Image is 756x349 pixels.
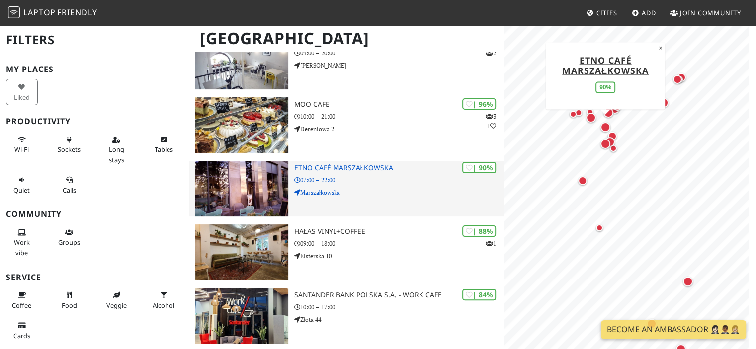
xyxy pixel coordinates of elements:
[656,42,665,53] button: Close popup
[462,98,496,110] div: | 96%
[6,224,38,261] button: Work vibe
[6,117,183,126] h3: Productivity
[294,251,504,261] p: Elsterska 10
[195,224,288,280] img: HAŁAS Vinyl+Coffee
[583,4,621,22] a: Cities
[675,71,688,84] div: Map marker
[294,239,504,248] p: 09:00 – 18:00
[100,132,132,168] button: Long stays
[294,291,504,299] h3: Santander Bank Polska S.A. - Work Cafe
[562,54,649,76] a: Etno Café Marszałkowska
[671,73,684,86] div: Map marker
[23,7,56,18] span: Laptop
[12,301,31,310] span: Coffee
[57,7,97,18] span: Friendly
[6,273,183,282] h3: Service
[462,289,496,300] div: | 84%
[106,301,127,310] span: Veggie
[294,315,504,324] p: Złota 44
[109,145,124,164] span: Long stays
[189,161,504,216] a: Etno Café Marszałkowska | 90% Etno Café Marszałkowska 07:00 – 22:00 Marszałkowska
[6,132,38,158] button: Wi-Fi
[189,224,504,280] a: HAŁAS Vinyl+Coffee | 88% 1 HAŁAS Vinyl+Coffee 09:00 – 18:00 Elsterska 10
[6,209,183,219] h3: Community
[294,112,504,121] p: 10:00 – 21:00
[595,81,615,93] div: 90%
[294,164,504,172] h3: Etno Café Marszałkowska
[13,331,30,340] span: Credit cards
[100,287,132,313] button: Veggie
[607,142,619,154] div: Map marker
[53,224,85,251] button: Groups
[58,238,80,247] span: Group tables
[593,222,605,234] div: Map marker
[611,100,624,113] div: Map marker
[8,6,20,18] img: LaptopFriendly
[195,161,288,216] img: Etno Café Marszałkowska
[294,100,504,109] h3: MOO cafe
[148,287,179,313] button: Alcohol
[680,8,741,17] span: Join Community
[294,124,504,134] p: Dereniowa 2
[462,225,496,237] div: | 88%
[14,238,30,257] span: People working
[53,172,85,198] button: Calls
[294,227,504,236] h3: HAŁAS Vinyl+Coffee
[294,175,504,185] p: 07:00 – 22:00
[666,4,745,22] a: Join Community
[596,8,617,17] span: Cities
[6,25,183,55] h2: Filters
[6,317,38,344] button: Cards
[601,106,615,120] div: Map marker
[58,145,81,154] span: Power sockets
[642,8,656,17] span: Add
[189,288,504,344] a: Santander Bank Polska S.A. - Work Cafe | 84% Santander Bank Polska S.A. - Work Cafe 10:00 – 17:00...
[195,97,288,153] img: MOO cafe
[6,65,183,74] h3: My Places
[628,4,660,22] a: Add
[657,96,671,110] div: Map marker
[598,137,612,151] div: Map marker
[189,97,504,153] a: MOO cafe | 96% 31 MOO cafe 10:00 – 21:00 Dereniowa 2
[462,162,496,173] div: | 90%
[584,111,598,125] div: Map marker
[486,239,496,248] p: 1
[6,172,38,198] button: Quiet
[6,287,38,313] button: Coffee
[598,120,612,134] div: Map marker
[8,4,97,22] a: LaptopFriendly LaptopFriendly
[603,135,617,149] div: Map marker
[148,132,179,158] button: Tables
[14,145,29,154] span: Stable Wi-Fi
[294,302,504,312] p: 10:00 – 17:00
[153,301,174,310] span: Alcohol
[606,130,619,142] div: Map marker
[53,287,85,313] button: Food
[13,186,30,195] span: Quiet
[576,174,589,187] div: Map marker
[63,186,76,195] span: Video/audio calls
[192,25,502,52] h1: [GEOGRAPHIC_DATA]
[486,112,496,131] p: 3 1
[294,188,504,197] p: Marszałkowska
[62,301,77,310] span: Food
[155,145,173,154] span: Work-friendly tables
[567,108,579,120] div: Map marker
[195,288,288,344] img: Santander Bank Polska S.A. - Work Cafe
[294,61,504,70] p: [PERSON_NAME]
[53,132,85,158] button: Sockets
